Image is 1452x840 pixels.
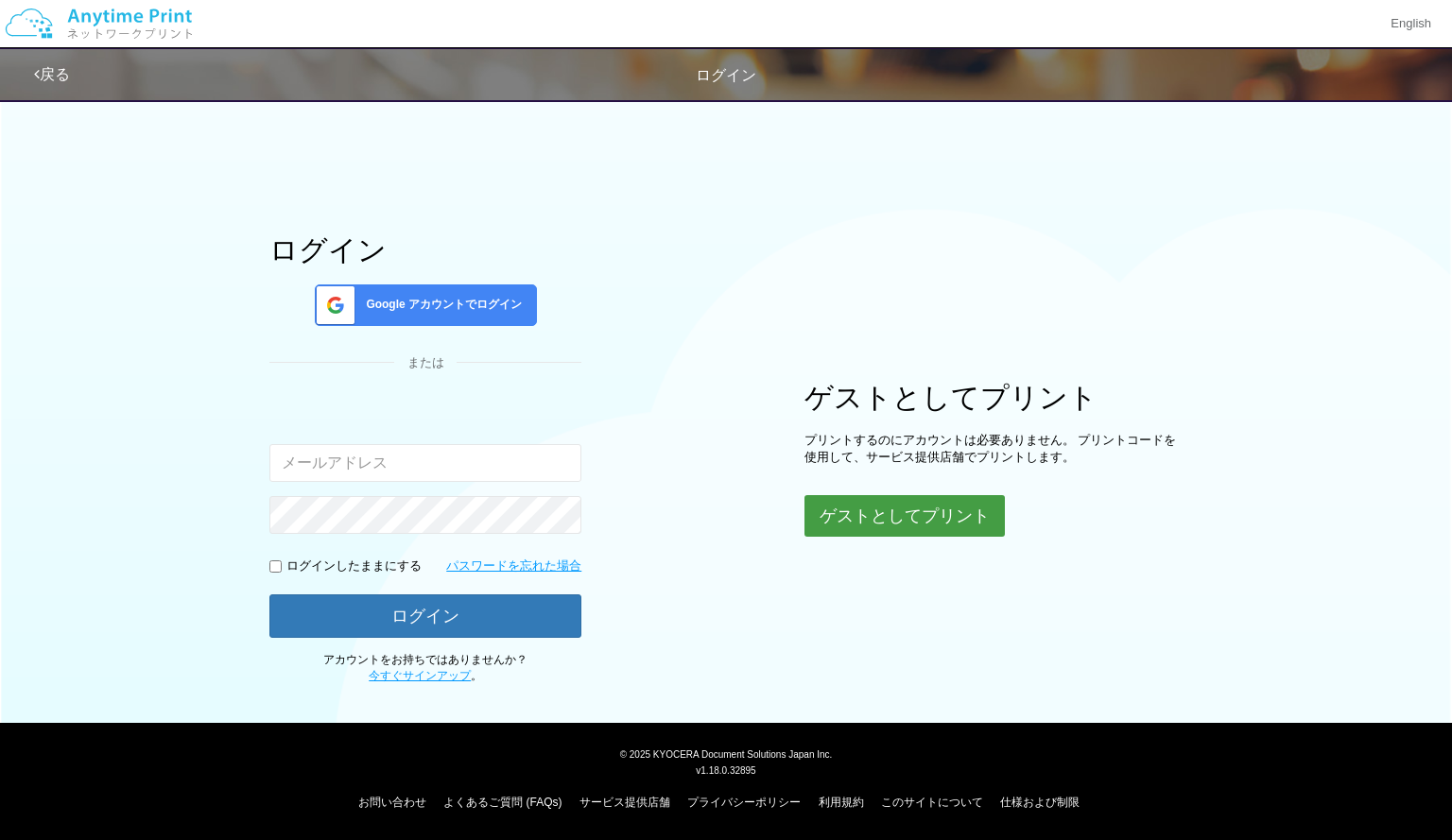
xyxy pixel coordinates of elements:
a: 利用規約 [819,796,864,809]
a: プライバシーポリシー [687,796,801,809]
span: ログイン [696,67,756,83]
a: よくあるご質問 (FAQs) [443,796,562,809]
a: パスワードを忘れた場合 [446,557,581,575]
p: ログインしたままにする [286,557,422,575]
a: お問い合わせ [358,796,426,809]
input: メールアドレス [269,444,581,482]
a: 今すぐサインアップ [369,669,471,682]
div: または [269,354,581,372]
span: v1.18.0.32895 [696,764,755,776]
a: 仕様および制限 [1000,796,1080,809]
a: サービス提供店舗 [579,796,670,809]
a: このサイトについて [881,796,983,809]
button: ログイン [269,594,581,638]
button: ゲストとしてプリント [804,495,1005,537]
p: アカウントをお持ちではありませんか？ [269,652,581,684]
span: Google アカウントでログイン [358,297,522,313]
span: © 2025 KYOCERA Document Solutions Japan Inc. [620,747,833,760]
h1: ゲストとしてプリント [804,382,1183,413]
p: プリントするのにアカウントは必要ありません。 プリントコードを使用して、サービス提供店舗でプリントします。 [804,432,1183,467]
h1: ログイン [269,234,581,266]
a: 戻る [34,66,70,82]
span: 。 [369,669,482,682]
